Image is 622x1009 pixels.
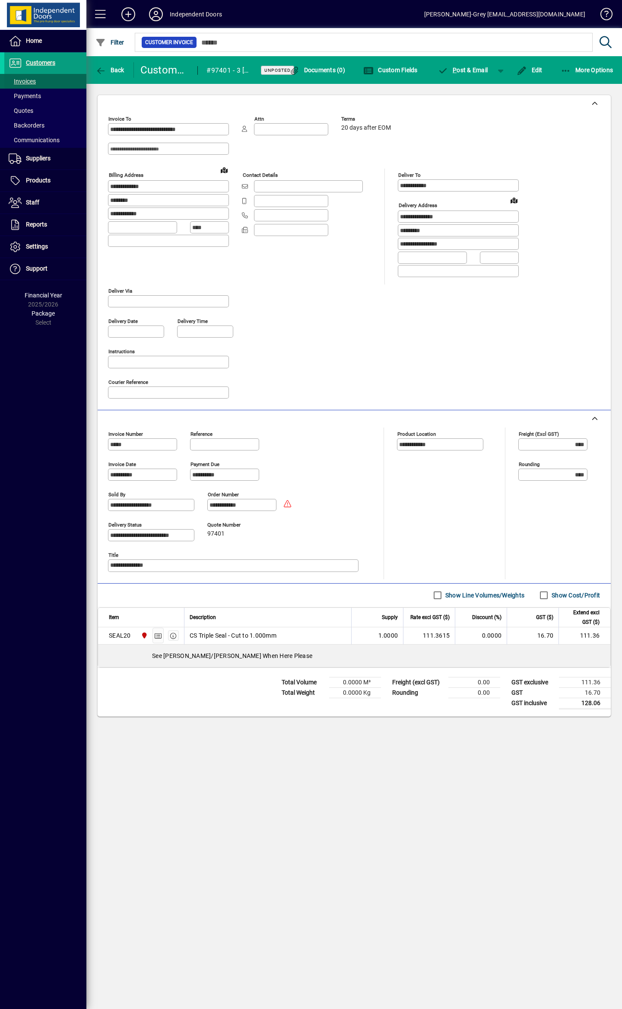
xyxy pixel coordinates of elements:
app-page-header-button: Back [86,62,134,78]
span: Invoices [9,78,36,85]
span: Suppliers [26,155,51,162]
mat-label: Attn [254,116,264,122]
span: Home [26,37,42,44]
td: Rounding [388,687,448,698]
span: Description [190,613,216,622]
mat-label: Invoice To [108,116,131,122]
span: Customers [26,59,55,66]
span: P [453,67,457,73]
a: Reports [4,214,86,236]
td: 128.06 [559,698,611,709]
span: Package [32,310,55,317]
div: SEAL20 [109,631,131,640]
span: 97401 [207,530,225,537]
span: Item [109,613,119,622]
span: Terms [341,116,393,122]
span: ost & Email [438,67,488,73]
div: #97401 - 3 [PERSON_NAME] [206,64,250,77]
span: Unposted [264,67,291,73]
span: Edit [517,67,543,73]
span: Back [95,67,124,73]
button: Edit [514,62,545,78]
mat-label: Title [108,552,118,558]
button: More Options [559,62,616,78]
span: More Options [561,67,613,73]
button: Documents (0) [287,62,347,78]
span: Products [26,177,51,184]
td: 0.00 [448,677,500,687]
span: Supply [382,613,398,622]
td: 0.00 [448,687,500,698]
a: Knowledge Base [594,2,611,30]
div: 111.3615 [409,631,450,640]
a: View on map [217,163,231,177]
a: Staff [4,192,86,214]
button: Custom Fields [361,62,420,78]
td: Total Volume [277,677,329,687]
span: Extend excl GST ($) [564,608,600,627]
mat-label: Rounding [519,461,539,467]
label: Show Line Volumes/Weights [444,591,524,600]
a: Payments [4,89,86,103]
a: View on map [507,193,521,207]
button: Profile [142,6,170,22]
td: 111.36 [559,627,610,645]
span: GST ($) [536,613,553,622]
label: Show Cost/Profit [550,591,600,600]
td: Total Weight [277,687,329,698]
mat-label: Product location [397,431,436,437]
mat-label: Invoice date [108,461,136,467]
td: 111.36 [559,677,611,687]
span: Staff [26,199,39,206]
mat-label: Delivery time [178,318,208,324]
span: Custom Fields [363,67,418,73]
div: Customer Invoice [140,63,189,77]
span: Quote number [207,522,259,528]
mat-label: Reference [190,431,213,437]
span: Backorders [9,122,44,129]
span: Reports [26,221,47,228]
td: GST inclusive [507,698,559,709]
span: Customer Invoice [145,38,193,47]
span: Financial Year [25,292,62,299]
span: Support [26,265,48,272]
span: Documents (0) [289,67,345,73]
span: Rate excl GST ($) [410,613,450,622]
span: Communications [9,137,60,144]
mat-label: Instructions [108,348,135,354]
span: Filter [95,39,124,46]
mat-label: Freight (excl GST) [519,431,559,437]
td: GST exclusive [507,677,559,687]
a: Suppliers [4,148,86,169]
button: Add [114,6,142,22]
a: Quotes [4,103,86,118]
span: 20 days after EOM [341,125,391,131]
button: Post & Email [434,62,492,78]
div: Independent Doors [170,7,222,21]
span: Christchurch [139,631,149,640]
td: 0.0000 [455,627,507,645]
mat-label: Sold by [108,491,125,497]
div: See [PERSON_NAME]/[PERSON_NAME] When Here Please [98,645,610,667]
a: Invoices [4,74,86,89]
td: 16.70 [559,687,611,698]
a: Products [4,170,86,192]
td: 0.0000 Kg [329,687,381,698]
button: Back [93,62,127,78]
span: Settings [26,243,48,250]
td: 16.70 [507,627,559,645]
span: Discount (%) [472,613,501,622]
td: Freight (excl GST) [388,677,448,687]
mat-label: Deliver To [398,172,421,178]
span: CS Triple Seal - Cut to 1.000mm [190,631,276,640]
a: Backorders [4,118,86,133]
a: Settings [4,236,86,258]
a: Communications [4,133,86,147]
mat-label: Delivery date [108,318,138,324]
mat-label: Deliver via [108,287,132,294]
a: Support [4,258,86,280]
span: 1.0000 [378,631,398,640]
div: [PERSON_NAME]-Grey [EMAIL_ADDRESS][DOMAIN_NAME] [424,7,585,21]
td: GST [507,687,559,698]
span: Payments [9,93,41,99]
